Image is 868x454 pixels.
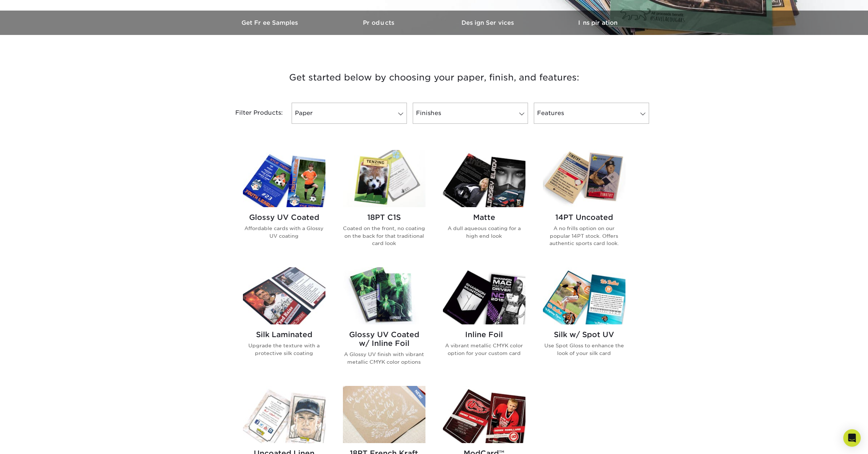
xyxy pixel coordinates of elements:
a: Matte Trading Cards Matte A dull aqueous coating for a high end look [443,150,525,258]
p: Coated on the front, no coating on the back for that traditional card look [343,225,425,247]
img: Matte Trading Cards [443,150,525,207]
p: Upgrade the texture with a protective silk coating [243,342,325,357]
a: Finishes [413,103,528,124]
a: 14PT Uncoated Trading Cards 14PT Uncoated A no frills option on our popular 14PT stock. Offers au... [543,150,625,258]
img: New Product [407,386,425,408]
img: Glossy UV Coated w/ Inline Foil Trading Cards [343,267,425,324]
h2: Matte [443,213,525,222]
a: Silk w/ Spot UV Trading Cards Silk w/ Spot UV Use Spot Gloss to enhance the look of your silk card [543,267,625,377]
a: 18PT C1S Trading Cards 18PT C1S Coated on the front, no coating on the back for that traditional ... [343,150,425,258]
img: 18PT French Kraft Trading Cards [343,386,425,443]
img: Uncoated Linen Trading Cards [243,386,325,443]
a: Products [325,11,434,35]
h2: Glossy UV Coated w/ Inline Foil [343,330,425,348]
h3: Inspiration [543,19,652,26]
a: Features [534,103,649,124]
img: Silk w/ Spot UV Trading Cards [543,267,625,324]
p: Use Spot Gloss to enhance the look of your silk card [543,342,625,357]
a: Glossy UV Coated Trading Cards Glossy UV Coated Affordable cards with a Glossy UV coating [243,150,325,258]
h2: Glossy UV Coated [243,213,325,222]
a: Design Services [434,11,543,35]
img: Silk Laminated Trading Cards [243,267,325,324]
h3: Design Services [434,19,543,26]
h3: Products [325,19,434,26]
a: Inspiration [543,11,652,35]
img: Glossy UV Coated Trading Cards [243,150,325,207]
p: A Glossy UV finish with vibrant metallic CMYK color options [343,351,425,366]
h2: 18PT C1S [343,213,425,222]
div: Filter Products: [216,103,289,124]
p: Affordable cards with a Glossy UV coating [243,225,325,240]
h2: 14PT Uncoated [543,213,625,222]
a: Get Free Samples [216,11,325,35]
p: A vibrant metallic CMYK color option for your custom card [443,342,525,357]
a: Paper [292,103,407,124]
h2: Inline Foil [443,330,525,339]
p: A no frills option on our popular 14PT stock. Offers authentic sports card look. [543,225,625,247]
img: ModCard™ Trading Cards [443,386,525,443]
img: Inline Foil Trading Cards [443,267,525,324]
h3: Get started below by choosing your paper, finish, and features: [221,61,647,94]
a: Inline Foil Trading Cards Inline Foil A vibrant metallic CMYK color option for your custom card [443,267,525,377]
img: 14PT Uncoated Trading Cards [543,150,625,207]
p: A dull aqueous coating for a high end look [443,225,525,240]
div: Open Intercom Messenger [843,429,861,447]
h2: Silk w/ Spot UV [543,330,625,339]
a: Glossy UV Coated w/ Inline Foil Trading Cards Glossy UV Coated w/ Inline Foil A Glossy UV finish ... [343,267,425,377]
a: Silk Laminated Trading Cards Silk Laminated Upgrade the texture with a protective silk coating [243,267,325,377]
h2: Silk Laminated [243,330,325,339]
img: 18PT C1S Trading Cards [343,150,425,207]
h3: Get Free Samples [216,19,325,26]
